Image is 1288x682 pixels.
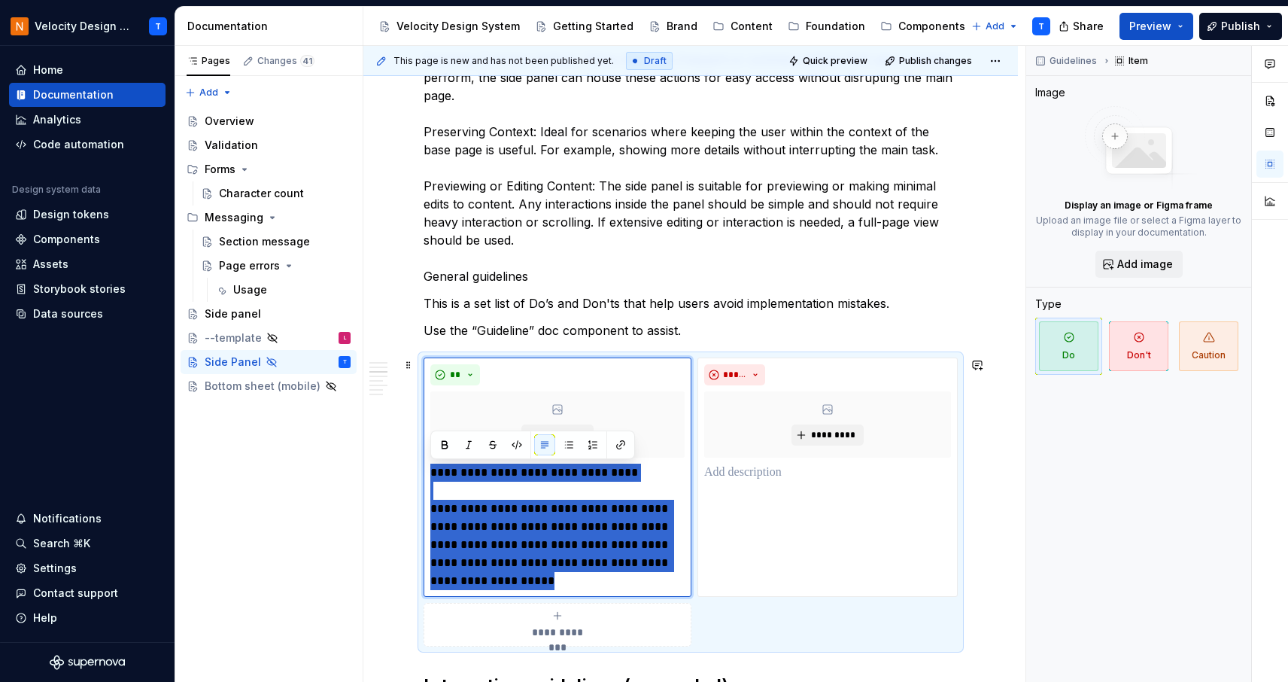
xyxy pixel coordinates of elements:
[899,55,972,67] span: Publish changes
[396,19,520,34] div: Velocity Design System
[393,55,614,67] span: This page is new and has not been published yet.
[9,58,166,82] a: Home
[1039,321,1098,371] span: Do
[874,14,971,38] a: Components
[9,581,166,605] button: Contact support
[33,306,103,321] div: Data sources
[1073,19,1104,34] span: Share
[9,277,166,301] a: Storybook stories
[205,162,235,177] div: Forms
[195,181,357,206] a: Character count
[155,20,161,32] div: T
[967,16,1023,37] button: Add
[181,350,357,374] a: Side PanelT
[9,606,166,630] button: Help
[343,355,347,370] div: T
[9,132,166,157] a: Code automation
[1050,55,1097,67] span: Guidelines
[898,19,965,34] div: Components
[731,19,773,34] div: Content
[9,252,166,276] a: Assets
[1175,318,1242,375] button: Caution
[195,230,357,254] a: Section message
[9,108,166,132] a: Analytics
[219,258,280,273] div: Page errors
[1119,13,1193,40] button: Preview
[181,326,357,350] a: --templateL
[205,306,261,321] div: Side panel
[1038,20,1044,32] div: T
[880,50,979,72] button: Publish changes
[782,14,871,38] a: Foundation
[205,138,258,153] div: Validation
[219,234,310,249] div: Section message
[50,655,125,670] svg: Supernova Logo
[205,355,261,370] div: Side Panel
[9,531,166,556] button: Search ⌘K
[209,278,357,302] a: Usage
[33,137,124,152] div: Code automation
[1095,251,1183,278] button: Add image
[219,186,304,201] div: Character count
[9,83,166,107] a: Documentation
[1117,257,1173,272] span: Add image
[300,55,314,67] span: 41
[803,55,867,67] span: Quick preview
[667,19,697,34] div: Brand
[1035,318,1102,375] button: Do
[181,109,357,398] div: Page tree
[529,14,639,38] a: Getting Started
[11,17,29,35] img: bb28370b-b938-4458-ba0e-c5bddf6d21d4.png
[1109,321,1168,371] span: Don't
[12,184,101,196] div: Design system data
[644,55,667,67] span: Draft
[33,561,77,576] div: Settings
[553,19,633,34] div: Getting Started
[199,87,218,99] span: Add
[1035,297,1062,312] div: Type
[33,610,57,626] div: Help
[205,210,263,225] div: Messaging
[205,330,262,346] div: --template
[33,232,100,247] div: Components
[33,511,102,526] div: Notifications
[33,112,81,127] div: Analytics
[257,55,314,67] div: Changes
[784,50,874,72] button: Quick preview
[233,282,267,297] div: Usage
[1199,13,1282,40] button: Publish
[33,87,114,102] div: Documentation
[195,254,357,278] a: Page errors
[1031,50,1104,72] button: Guidelines
[205,379,320,394] div: Bottom sheet (mobile)
[986,20,1004,32] span: Add
[35,19,131,34] div: Velocity Design System by NAVEX
[33,62,63,78] div: Home
[424,294,958,312] p: This is a set list of Do’s and Don'ts that help users avoid implementation mistakes.
[1105,318,1172,375] button: Don't
[706,14,779,38] a: Content
[33,257,68,272] div: Assets
[9,556,166,580] a: Settings
[1129,19,1171,34] span: Preview
[181,109,357,133] a: Overview
[181,302,357,326] a: Side panel
[181,133,357,157] a: Validation
[181,82,237,103] button: Add
[372,14,526,38] a: Velocity Design System
[806,19,865,34] div: Foundation
[372,11,964,41] div: Page tree
[181,157,357,181] div: Forms
[33,282,126,297] div: Storybook stories
[181,206,357,230] div: Messaging
[181,374,357,398] a: Bottom sheet (mobile)
[33,207,109,222] div: Design tokens
[33,536,90,551] div: Search ⌘K
[1035,85,1065,100] div: Image
[205,114,254,129] div: Overview
[344,330,346,346] div: L
[642,14,703,38] a: Brand
[1179,321,1238,371] span: Caution
[424,321,958,339] p: Use the “Guideline” doc component to assist.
